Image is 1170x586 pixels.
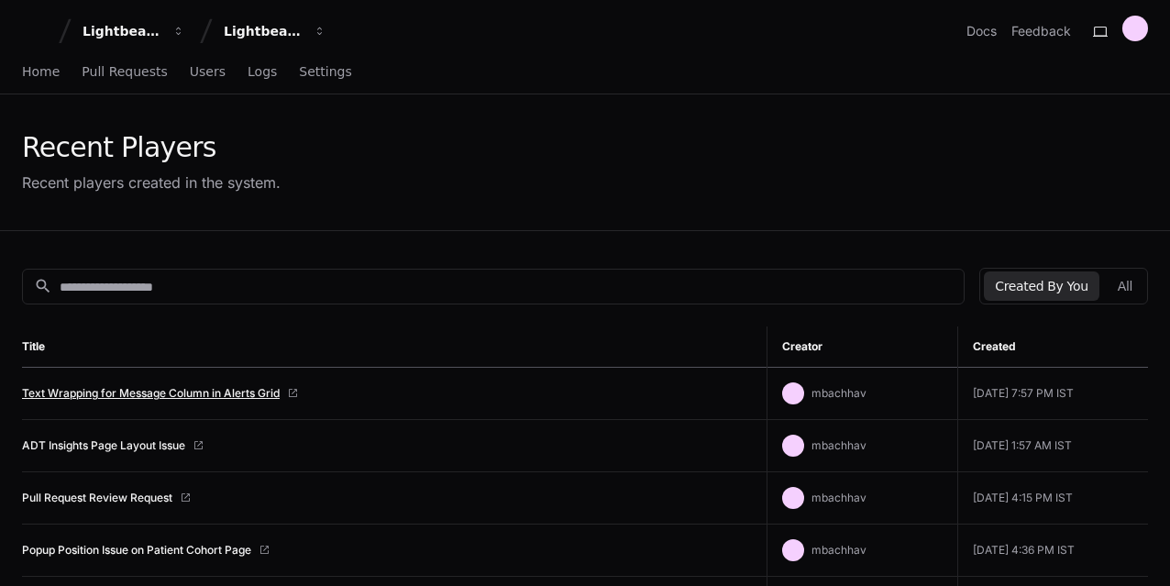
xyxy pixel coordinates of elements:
a: Users [190,51,226,94]
td: [DATE] 1:57 AM IST [957,420,1148,472]
button: Lightbeam Health Solutions [216,15,334,48]
button: Created By You [984,271,1098,301]
a: ADT Insights Page Layout Issue [22,438,185,453]
td: [DATE] 4:15 PM IST [957,472,1148,525]
span: mbachhav [811,438,866,452]
span: Users [190,66,226,77]
span: Settings [299,66,351,77]
td: [DATE] 4:36 PM IST [957,525,1148,577]
a: Pull Request Review Request [22,491,172,505]
a: Text Wrapping for Message Column in Alerts Grid [22,386,280,401]
a: Home [22,51,60,94]
a: Logs [248,51,277,94]
span: Logs [248,66,277,77]
td: [DATE] 7:57 PM IST [957,368,1148,420]
button: Lightbeam Health [75,15,193,48]
span: mbachhav [811,386,866,400]
span: mbachhav [811,491,866,504]
a: Popup Position Issue on Patient Cohort Page [22,543,251,558]
div: Lightbeam Health Solutions [224,22,303,40]
mat-icon: search [34,277,52,295]
span: Pull Requests [82,66,167,77]
a: Settings [299,51,351,94]
div: Recent players created in the system. [22,171,281,193]
div: Recent Players [22,131,281,164]
th: Title [22,326,767,368]
span: mbachhav [811,543,866,557]
button: Feedback [1011,22,1071,40]
th: Creator [767,326,957,368]
span: Home [22,66,60,77]
a: Docs [966,22,997,40]
th: Created [957,326,1148,368]
a: Pull Requests [82,51,167,94]
div: Lightbeam Health [83,22,161,40]
button: All [1107,271,1143,301]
